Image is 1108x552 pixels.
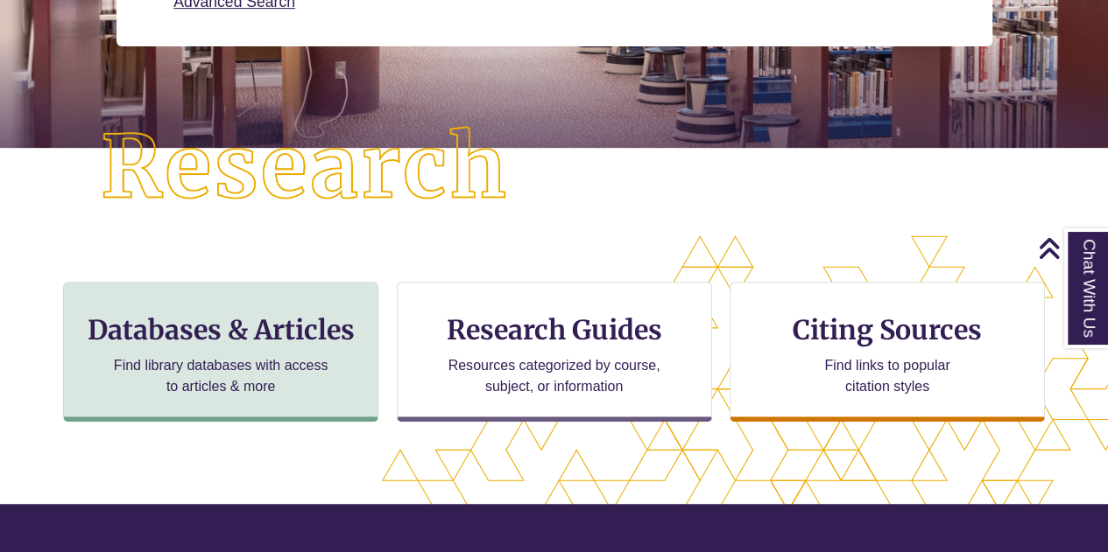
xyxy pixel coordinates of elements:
img: Research [55,81,554,255]
h3: Citing Sources [780,313,994,346]
p: Find links to popular citation styles [801,355,972,397]
a: Back to Top [1038,236,1104,260]
p: Resources categorized by course, subject, or information [440,355,668,397]
a: Research Guides Resources categorized by course, subject, or information [397,282,712,422]
h3: Research Guides [412,313,697,346]
a: Citing Sources Find links to popular citation styles [730,282,1045,422]
h3: Databases & Articles [78,313,363,346]
p: Find library databases with access to articles & more [107,355,335,397]
a: Databases & Articles Find library databases with access to articles & more [63,282,378,422]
